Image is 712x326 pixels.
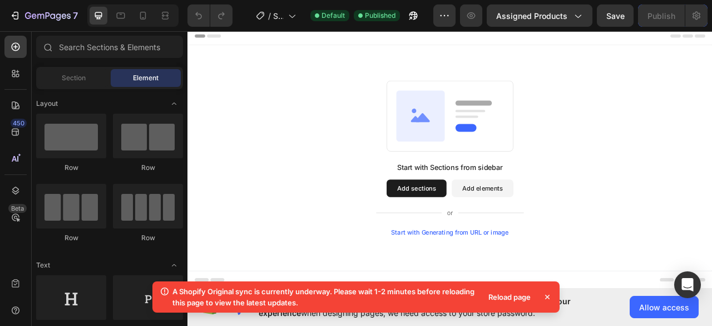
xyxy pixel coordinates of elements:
iframe: Design area [187,27,712,293]
div: Beta [8,204,27,213]
button: Assigned Products [487,4,592,27]
p: A Shopify Original sync is currently underway. Please wait 1-2 minutes before reloading this page... [172,286,477,308]
div: Row [113,233,183,243]
span: Section [62,73,86,83]
button: Save [597,4,634,27]
span: Default [322,11,345,21]
div: Start with Generating from URL or image [259,256,409,265]
span: Published [365,11,395,21]
div: Open Intercom Messenger [674,271,701,298]
button: Add sections [253,194,329,216]
span: Save [606,11,625,21]
div: Reload page [482,289,537,305]
input: Search Sections & Elements [36,36,183,58]
p: 7 [73,9,78,22]
button: 7 [4,4,83,27]
span: Assigned Products [496,10,567,22]
div: Publish [647,10,675,22]
span: Layout [36,99,58,109]
div: Row [36,163,106,173]
button: Allow access [630,296,699,318]
div: Start with Sections from sidebar [266,172,401,185]
span: Toggle open [165,95,183,113]
button: Add elements [336,194,414,216]
div: Undo/Redo [187,4,233,27]
button: Publish [638,4,685,27]
div: Row [36,233,106,243]
span: Allow access [639,301,689,313]
span: Element [133,73,159,83]
span: Toggle open [165,256,183,274]
span: / [268,10,271,22]
span: Shopify Original Product Template [273,10,284,22]
span: Text [36,260,50,270]
div: Row [113,163,183,173]
div: 450 [11,119,27,128]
